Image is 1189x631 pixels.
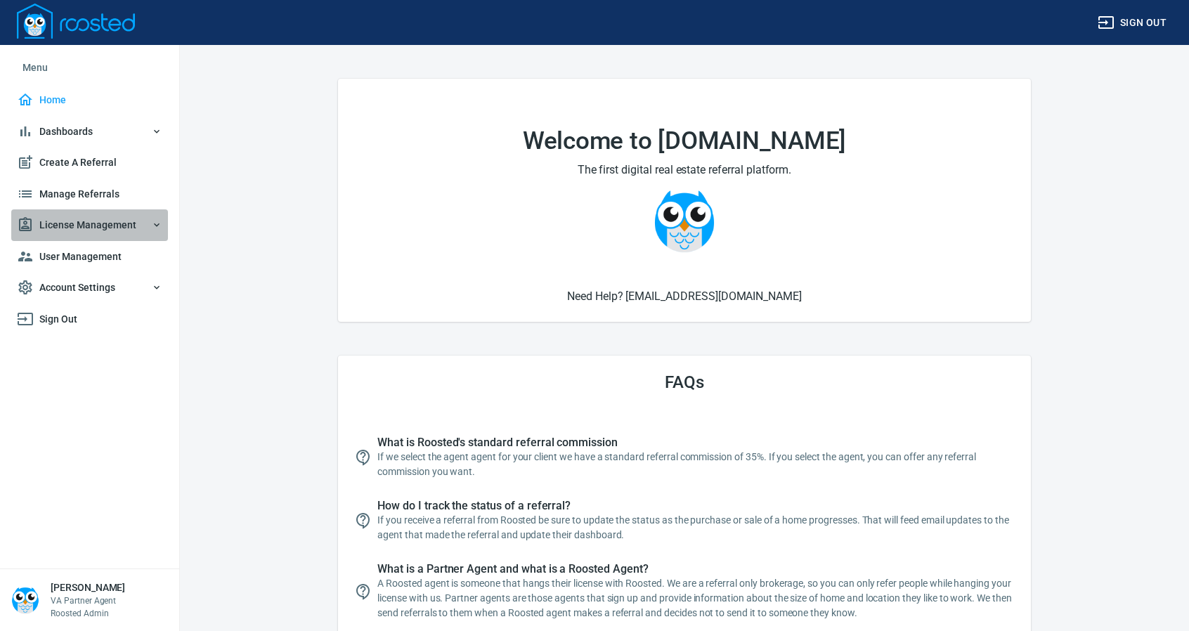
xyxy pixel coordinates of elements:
img: Person [11,586,39,614]
h6: Need Help? [EMAIL_ADDRESS][DOMAIN_NAME] [355,287,1014,305]
p: If we select the agent agent for your client we have a standard referral commission of 35%. If yo... [377,450,1014,479]
h3: FAQs [355,372,1014,392]
img: Owlie [653,190,716,253]
p: Roosted Admin [51,607,125,620]
iframe: Chat [1129,568,1178,620]
img: Logo [17,4,135,39]
p: A Roosted agent is someone that hangs their license with Roosted. We are a referral only brokerag... [377,576,1014,620]
p: If you receive a referral from Roosted be sure to update the status as the purchase or sale of a ... [377,513,1014,542]
span: Account Settings [17,279,162,297]
span: What is a Partner Agent and what is a Roosted Agent? [377,562,1014,576]
span: Create A Referral [17,154,162,171]
span: Sign out [1098,14,1167,32]
span: License Management [17,216,162,234]
span: Home [17,91,162,109]
button: Sign out [1092,10,1172,36]
h1: Welcome to [DOMAIN_NAME] [372,127,997,155]
button: License Management [11,209,168,241]
span: User Management [17,248,162,266]
h2: The first digital real estate referral platform. [372,161,997,178]
span: Sign Out [17,311,162,328]
p: VA Partner Agent [51,594,125,607]
span: Dashboards [17,123,162,141]
h6: [PERSON_NAME] [51,580,125,594]
span: What is Roosted's standard referral commission [377,436,1014,450]
a: Create A Referral [11,147,168,178]
a: Home [11,84,168,116]
a: Manage Referrals [11,178,168,210]
a: Sign Out [11,304,168,335]
a: User Management [11,241,168,273]
li: Menu [11,51,168,84]
button: Dashboards [11,116,168,148]
span: How do I track the status of a referral? [377,499,1014,513]
button: Account Settings [11,272,168,304]
span: Manage Referrals [17,186,162,203]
